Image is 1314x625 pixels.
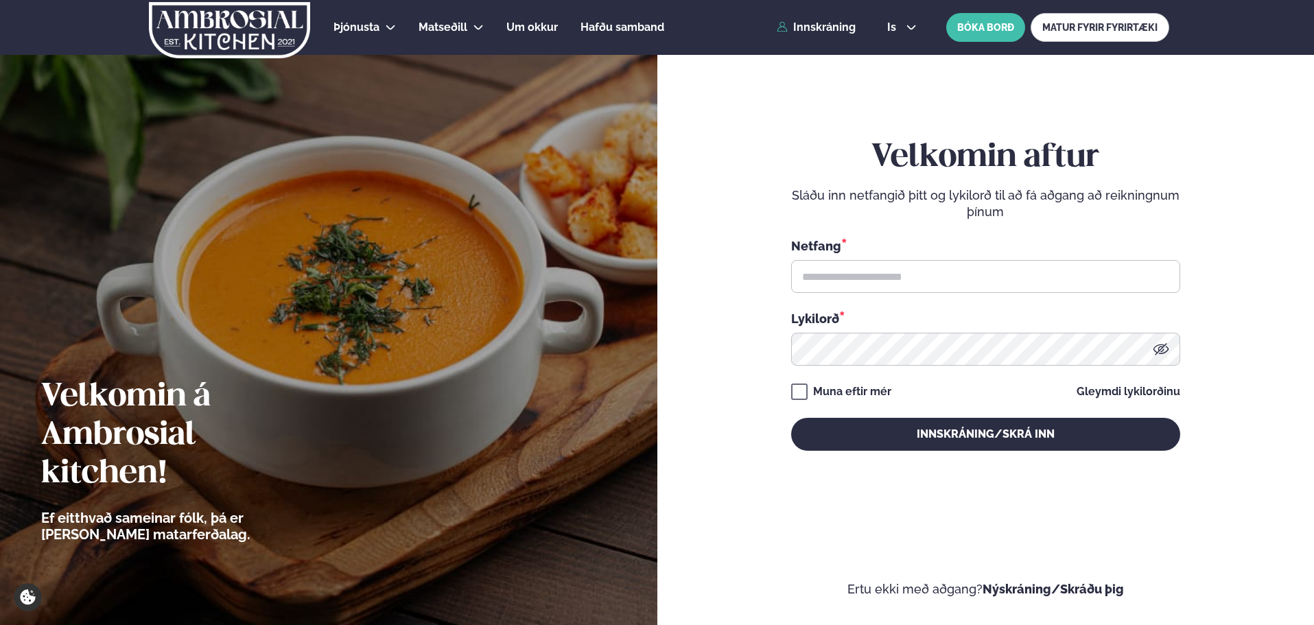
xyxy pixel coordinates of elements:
[419,19,467,36] a: Matseðill
[506,21,558,34] span: Um okkur
[14,583,42,611] a: Cookie settings
[580,19,664,36] a: Hafðu samband
[333,19,379,36] a: Þjónusta
[41,510,326,543] p: Ef eitthvað sameinar fólk, þá er [PERSON_NAME] matarferðalag.
[983,582,1124,596] a: Nýskráning/Skráðu þig
[946,13,1025,42] button: BÓKA BORÐ
[333,21,379,34] span: Þjónusta
[580,21,664,34] span: Hafðu samband
[791,139,1180,177] h2: Velkomin aftur
[699,581,1274,598] p: Ertu ekki með aðgang?
[1031,13,1169,42] a: MATUR FYRIR FYRIRTÆKI
[887,22,900,33] span: is
[419,21,467,34] span: Matseðill
[41,378,326,493] h2: Velkomin á Ambrosial kitchen!
[791,187,1180,220] p: Sláðu inn netfangið þitt og lykilorð til að fá aðgang að reikningnum þínum
[791,309,1180,327] div: Lykilorð
[506,19,558,36] a: Um okkur
[876,22,928,33] button: is
[148,2,312,58] img: logo
[1077,386,1180,397] a: Gleymdi lykilorðinu
[791,237,1180,255] div: Netfang
[777,21,856,34] a: Innskráning
[791,418,1180,451] button: Innskráning/Skrá inn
